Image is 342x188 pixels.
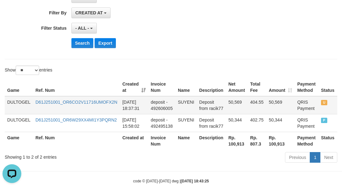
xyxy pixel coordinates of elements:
button: Export [95,38,116,48]
button: Search [71,38,94,48]
td: Deposit from racik77 [197,96,226,114]
td: 404.55 [248,96,266,114]
td: deposit - 492606005 [148,96,175,114]
th: Rp. 807.3 [248,132,266,150]
td: DULTOGEL [5,114,33,132]
td: Deposit from racik77 [197,114,226,132]
th: Created at: activate to sort column ascending [120,78,148,96]
label: Show entries [5,66,52,75]
th: Invoice Num [148,78,175,96]
th: Payment Method [295,78,319,96]
th: Name [175,78,197,96]
td: 402.75 [248,114,266,132]
a: D61J251001_OR6CO2V11716UMOFX2N [35,100,117,105]
th: Status [319,78,337,96]
select: Showentries [16,66,39,75]
th: Name [175,132,197,150]
td: DULTOGEL [5,96,33,114]
th: Created at [120,132,148,150]
th: Ref. Num [33,78,120,96]
a: Previous [285,152,310,163]
strong: [DATE] 18:43:25 [181,179,209,183]
th: Ref. Num [33,132,120,150]
th: Amount: activate to sort column ascending [266,78,295,96]
button: - ALL - [71,23,97,33]
td: 50,569 [266,96,295,114]
span: UNPAID [321,100,327,105]
th: Rp. 100,913 [266,132,295,150]
span: - ALL - [75,26,89,31]
td: QRIS Payment [295,96,319,114]
th: Description [197,132,226,150]
button: Open LiveChat chat widget [3,2,21,21]
button: CREATED AT [71,7,111,18]
th: Status [319,132,337,150]
td: SUYENI [175,96,197,114]
th: Description [197,78,226,96]
td: 50,344 [266,114,295,132]
td: 50,569 [226,96,248,114]
a: Next [320,152,337,163]
th: Invoice Num [148,132,175,150]
td: QRIS Payment [295,114,319,132]
th: Payment Method [295,132,319,150]
th: Net Amount [226,78,248,96]
td: 50,344 [226,114,248,132]
span: CREATED AT [75,10,103,15]
td: [DATE] 18:37:31 [120,96,148,114]
a: D61J251001_OR6W29XX4MI1Y3PQRN2 [35,117,117,122]
th: Game [5,78,33,96]
td: deposit - 492495138 [148,114,175,132]
th: Game [5,132,33,150]
small: code © [DATE]-[DATE] dwg | [133,179,209,183]
td: [DATE] 15:58:02 [120,114,148,132]
a: 1 [310,152,320,163]
span: PAID [321,118,327,123]
th: Rp. 100,913 [226,132,248,150]
td: SUYENI [175,114,197,132]
th: Total Fee [248,78,266,96]
div: Showing 1 to 2 of 2 entries [5,151,138,160]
